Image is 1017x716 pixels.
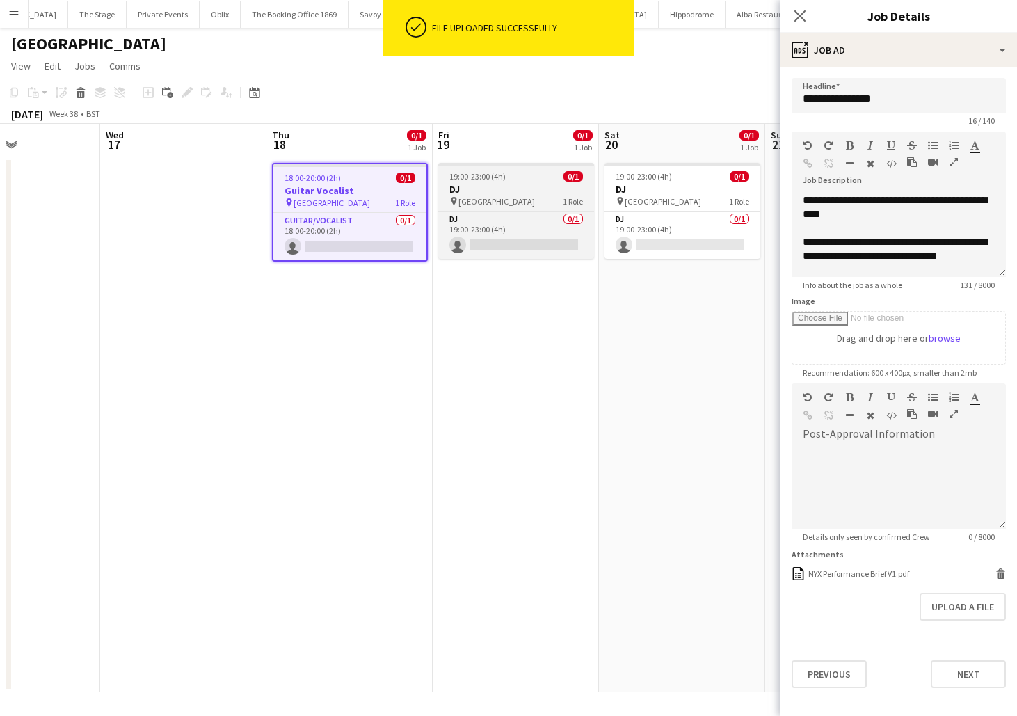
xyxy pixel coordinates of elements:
[86,109,100,119] div: BST
[865,392,875,403] button: Italic
[563,196,583,207] span: 1 Role
[604,183,760,196] h3: DJ
[659,1,726,28] button: Hippodrome
[931,660,1006,688] button: Next
[438,129,449,141] span: Fri
[907,392,917,403] button: Strikethrough
[436,136,449,152] span: 19
[109,60,141,72] span: Comms
[865,158,875,169] button: Clear Formatting
[844,410,854,421] button: Horizontal Line
[272,129,289,141] span: Thu
[11,33,166,54] h1: [GEOGRAPHIC_DATA]
[458,196,535,207] span: [GEOGRAPHIC_DATA]
[792,660,867,688] button: Previous
[824,392,833,403] button: Redo
[949,280,1006,290] span: 131 / 8000
[907,140,917,151] button: Strikethrough
[803,392,812,403] button: Undo
[949,408,959,420] button: Fullscreen
[769,136,787,152] span: 21
[886,392,896,403] button: Underline
[792,549,844,559] label: Attachments
[272,163,428,262] app-job-card: 18:00-20:00 (2h)0/1Guitar Vocalist [GEOGRAPHIC_DATA]1 RoleGuitar/Vocalist0/118:00-20:00 (2h)
[573,130,593,141] span: 0/1
[602,136,620,152] span: 20
[803,140,812,151] button: Undo
[200,1,241,28] button: Oblix
[726,1,806,28] button: Alba Restaurant
[970,392,979,403] button: Text Color
[957,116,1006,126] span: 16 / 140
[604,163,760,259] app-job-card: 19:00-23:00 (4h)0/1DJ [GEOGRAPHIC_DATA]1 RoleDJ0/119:00-23:00 (4h)
[270,136,289,152] span: 18
[920,593,1006,621] button: Upload a file
[844,392,854,403] button: Bold
[886,140,896,151] button: Underline
[928,408,938,420] button: Insert video
[563,171,583,182] span: 0/1
[438,163,594,259] div: 19:00-23:00 (4h)0/1DJ [GEOGRAPHIC_DATA]1 RoleDJ0/119:00-23:00 (4h)
[45,60,61,72] span: Edit
[241,1,349,28] button: The Booking Office 1869
[407,130,426,141] span: 0/1
[844,158,854,169] button: Horizontal Line
[604,212,760,259] app-card-role: DJ0/119:00-23:00 (4h)
[449,171,506,182] span: 19:00-23:00 (4h)
[928,157,938,168] button: Insert video
[349,1,439,28] button: Savoy Beaufort Bar
[739,130,759,141] span: 0/1
[780,33,1017,67] div: Job Ad
[792,280,913,290] span: Info about the job as a whole
[273,213,426,260] app-card-role: Guitar/Vocalist0/118:00-20:00 (2h)
[104,57,146,75] a: Comms
[273,184,426,197] h3: Guitar Vocalist
[792,367,988,378] span: Recommendation: 600 x 400px, smaller than 2mb
[928,140,938,151] button: Unordered List
[808,568,909,579] div: NYX Performance Brief V1.pdf
[844,140,854,151] button: Bold
[574,142,592,152] div: 1 Job
[438,212,594,259] app-card-role: DJ0/119:00-23:00 (4h)
[729,196,749,207] span: 1 Role
[106,129,124,141] span: Wed
[886,410,896,421] button: HTML Code
[294,198,370,208] span: [GEOGRAPHIC_DATA]
[438,183,594,196] h3: DJ
[604,129,620,141] span: Sat
[625,196,701,207] span: [GEOGRAPHIC_DATA]
[949,140,959,151] button: Ordered List
[928,392,938,403] button: Unordered List
[949,157,959,168] button: Fullscreen
[39,57,66,75] a: Edit
[396,173,415,183] span: 0/1
[886,158,896,169] button: HTML Code
[907,408,917,420] button: Paste as plain text
[907,157,917,168] button: Paste as plain text
[69,57,101,75] a: Jobs
[11,60,31,72] span: View
[104,136,124,152] span: 17
[127,1,200,28] button: Private Events
[780,7,1017,25] h3: Job Details
[408,142,426,152] div: 1 Job
[730,171,749,182] span: 0/1
[11,107,43,121] div: [DATE]
[68,1,127,28] button: The Stage
[970,140,979,151] button: Text Color
[432,22,628,34] div: File uploaded successfully
[74,60,95,72] span: Jobs
[46,109,81,119] span: Week 38
[740,142,758,152] div: 1 Job
[395,198,415,208] span: 1 Role
[957,532,1006,542] span: 0 / 8000
[865,410,875,421] button: Clear Formatting
[285,173,341,183] span: 18:00-20:00 (2h)
[865,140,875,151] button: Italic
[771,129,787,141] span: Sun
[949,392,959,403] button: Ordered List
[616,171,672,182] span: 19:00-23:00 (4h)
[824,140,833,151] button: Redo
